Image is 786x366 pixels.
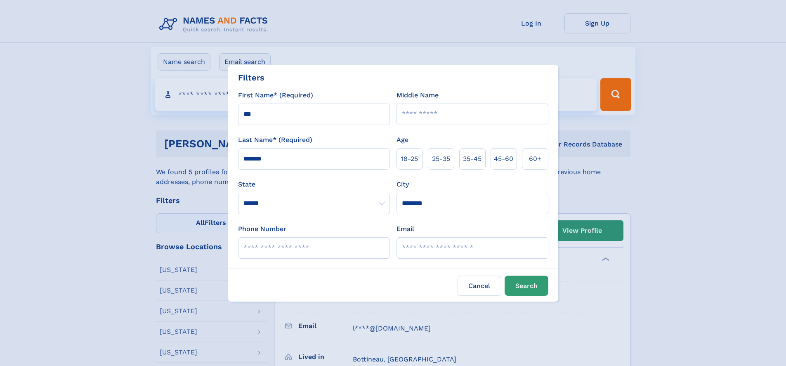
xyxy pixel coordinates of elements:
[238,71,264,84] div: Filters
[529,154,541,164] span: 60+
[397,135,408,145] label: Age
[463,154,482,164] span: 35‑45
[238,179,390,189] label: State
[238,90,313,100] label: First Name* (Required)
[397,90,439,100] label: Middle Name
[401,154,418,164] span: 18‑25
[238,224,286,234] label: Phone Number
[397,224,414,234] label: Email
[458,276,501,296] label: Cancel
[505,276,548,296] button: Search
[238,135,312,145] label: Last Name* (Required)
[494,154,513,164] span: 45‑60
[397,179,409,189] label: City
[432,154,450,164] span: 25‑35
